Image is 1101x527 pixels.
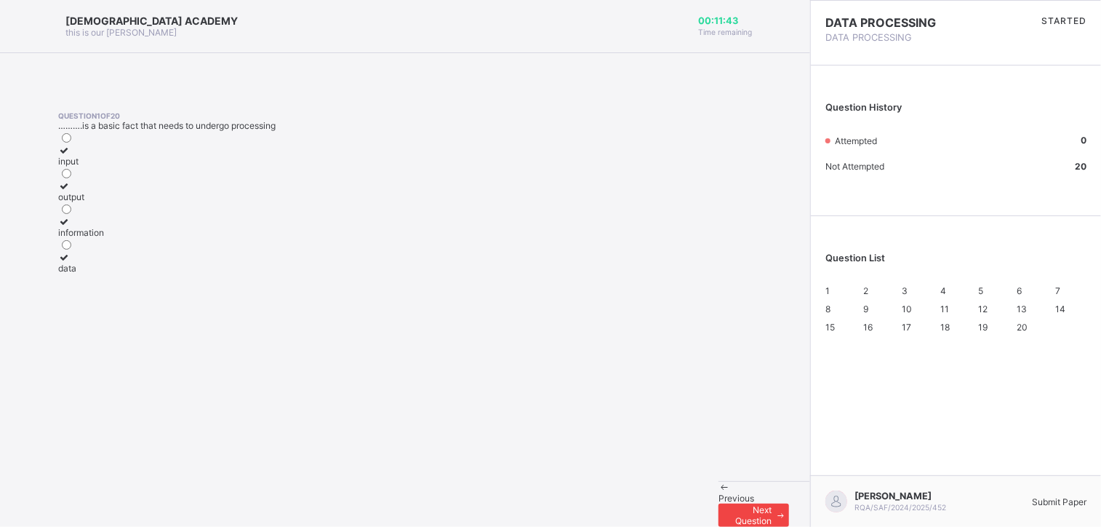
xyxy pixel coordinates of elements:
[1017,322,1028,333] span: 20
[1081,135,1086,146] b: 0
[825,32,956,43] span: DATA PROCESSING
[1055,285,1060,296] span: 7
[58,120,752,131] div: ……….is a basic fact that needs to undergo processing
[864,322,873,333] span: 16
[1017,304,1028,314] span: 13
[825,285,830,296] span: 1
[729,504,772,526] span: Next Question
[58,111,752,120] span: Question 1 of 20
[979,285,984,296] span: 5
[864,304,869,314] span: 9
[58,191,104,202] div: output
[864,285,869,296] span: 2
[58,156,104,167] div: input
[58,263,104,274] div: data
[1032,496,1086,507] span: Submit Paper
[1075,161,1086,172] b: 20
[65,27,177,38] span: this is our [PERSON_NAME]
[825,161,884,172] span: Not Attempted
[58,227,104,238] div: information
[902,285,908,296] span: 3
[979,322,988,333] span: 19
[854,491,946,502] span: [PERSON_NAME]
[902,322,911,333] span: 17
[835,135,877,146] span: Attempted
[825,304,830,314] span: 8
[854,503,946,512] span: RQA/SAF/2024/2025/452
[940,322,950,333] span: 18
[940,285,946,296] span: 4
[825,15,956,30] span: DATA PROCESSING
[698,28,752,36] span: Time remaining
[718,493,754,504] span: Previous
[65,15,238,27] span: [DEMOGRAPHIC_DATA] ACADEMY
[902,304,912,314] span: 10
[1017,285,1022,296] span: 6
[1041,15,1086,26] span: STARTED
[825,253,885,263] span: Question List
[940,304,949,314] span: 11
[979,304,988,314] span: 12
[1055,304,1065,314] span: 14
[698,15,752,26] span: 00:11:43
[825,102,902,113] span: Question History
[825,322,835,333] span: 15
